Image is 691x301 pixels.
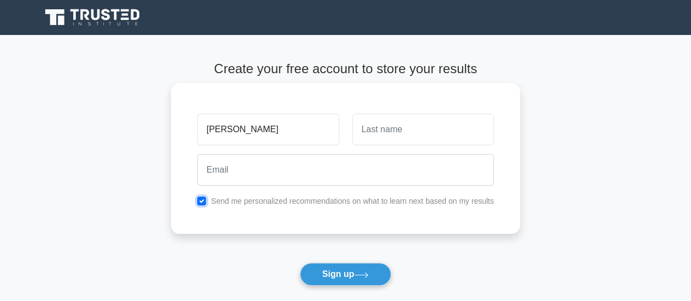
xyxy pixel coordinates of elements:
label: Send me personalized recommendations on what to learn next based on my results [211,197,494,205]
input: Last name [352,114,494,145]
input: Email [197,154,494,186]
input: First name [197,114,339,145]
h4: Create your free account to store your results [171,61,520,77]
button: Sign up [300,263,392,286]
